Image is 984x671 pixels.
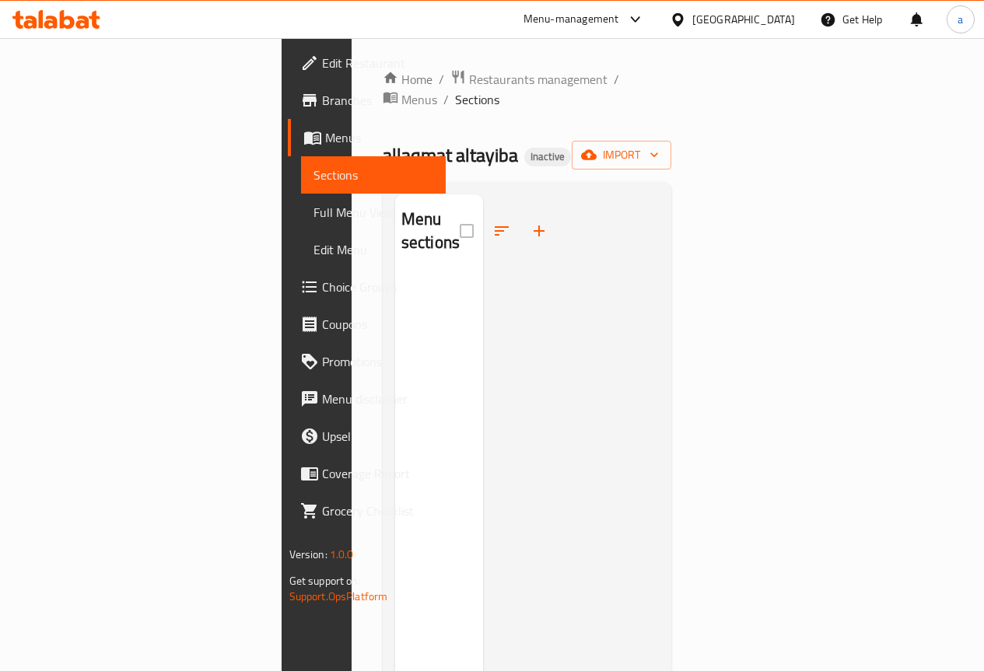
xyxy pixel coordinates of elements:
a: Choice Groups [288,268,446,306]
span: Inactive [524,150,571,163]
span: Full Menu View [313,203,433,222]
span: Branches [322,91,433,110]
span: Sections [455,90,499,109]
span: Coupons [322,315,433,334]
a: Edit Menu [301,231,446,268]
span: allaqmat altayiba [383,138,518,173]
a: Upsell [288,418,446,455]
a: Promotions [288,343,446,380]
span: Get support on: [289,571,361,591]
span: Edit Restaurant [322,54,433,72]
a: Edit Restaurant [288,44,446,82]
span: import [584,145,659,165]
span: Promotions [322,352,433,371]
span: Menus [325,128,433,147]
a: Coverage Report [288,455,446,492]
span: Coverage Report [322,464,433,483]
a: Full Menu View [301,194,446,231]
li: / [443,90,449,109]
span: Edit Menu [313,240,433,259]
span: 1.0.0 [330,544,354,564]
button: import [572,141,671,169]
span: Version: [289,544,327,564]
span: Restaurants management [469,70,608,89]
a: Support.OpsPlatform [289,586,388,606]
div: [GEOGRAPHIC_DATA] [692,11,795,28]
li: / [614,70,619,89]
a: Coupons [288,306,446,343]
a: Restaurants management [450,69,608,89]
nav: Menu sections [395,268,483,281]
a: Menu disclaimer [288,380,446,418]
nav: breadcrumb [383,69,672,110]
span: a [958,11,963,28]
a: Grocery Checklist [288,492,446,529]
a: Menus [288,119,446,156]
div: Menu-management [524,10,619,29]
a: Sections [301,156,446,194]
a: Branches [288,82,446,119]
span: Choice Groups [322,278,433,296]
span: Menu disclaimer [322,390,433,408]
span: Sections [313,166,433,184]
span: Grocery Checklist [322,502,433,520]
div: Inactive [524,148,571,166]
span: Upsell [322,427,433,446]
button: Add section [520,212,558,250]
